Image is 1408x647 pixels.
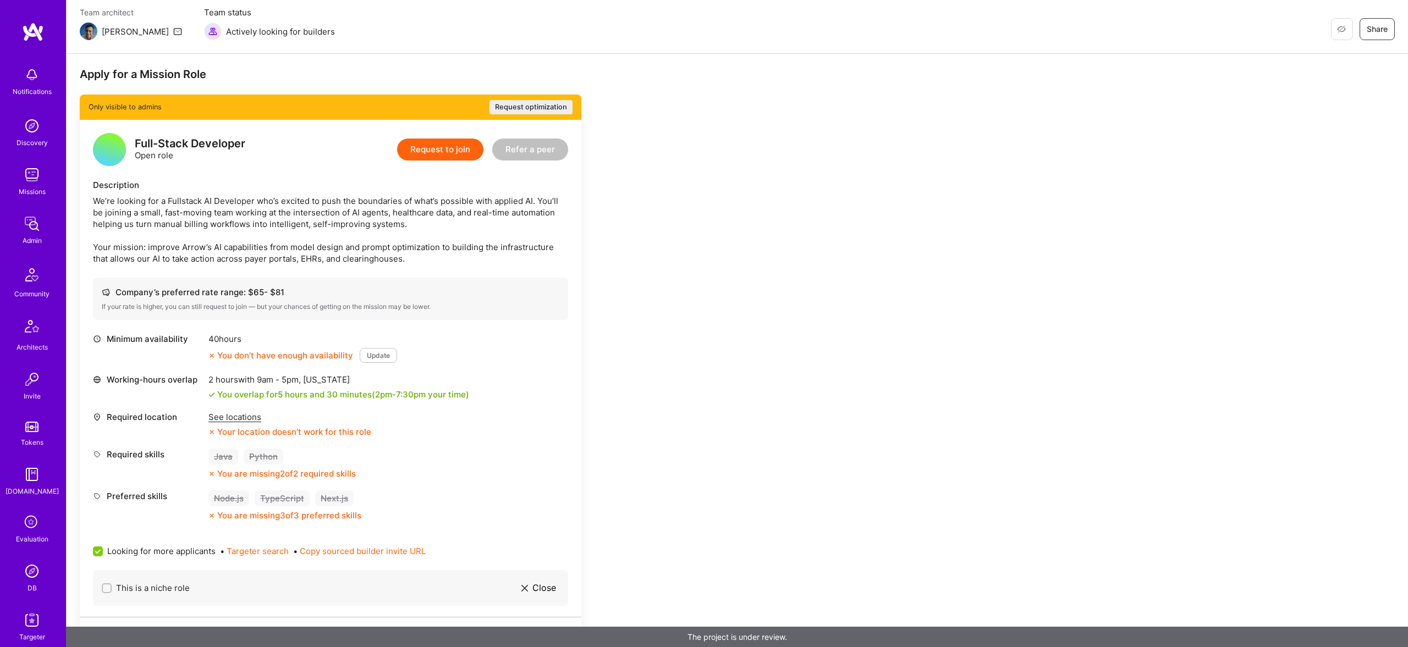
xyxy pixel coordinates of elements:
div: Your location doesn’t work for this role [208,426,371,438]
i: icon Tag [93,492,101,500]
img: Invite [21,368,43,390]
i: icon Mail [173,27,182,36]
img: Architects [19,315,45,341]
div: See locations [208,411,371,423]
img: Actively looking for builders [204,23,222,40]
div: DB [28,582,37,594]
span: Team architect [80,7,182,18]
button: Update [360,348,397,363]
div: Working-hours overlap [93,374,203,385]
div: Community [14,288,50,300]
div: Missions [19,186,46,197]
div: Required location [93,411,203,423]
div: You overlap for 5 hours and 30 minutes ( your time) [217,389,469,400]
span: • [220,545,289,557]
div: We’re looking for a Fullstack AI Developer who’s excited to push the boundaries of what’s possibl... [93,195,568,264]
div: Open role [135,138,245,161]
i: icon Tag [93,450,101,458]
button: Close [518,579,559,597]
div: Preferred skills [93,490,203,502]
div: Java [208,449,238,464]
button: Request to join [397,139,483,161]
i: icon EyeClosed [1337,25,1346,34]
div: Apply for a Mission Role [80,67,581,81]
span: • [293,545,426,557]
div: [PERSON_NAME] [102,26,169,37]
button: Copy sourced builder invite URL [300,545,426,557]
div: Discovery [16,137,48,148]
span: Close [532,582,556,594]
span: 2pm - 7:30pm [375,389,426,400]
div: You are missing 3 of 3 preferred skills [217,510,361,521]
img: discovery [21,115,43,137]
div: Tokens [21,436,43,448]
i: icon Close [521,585,528,591]
i: icon Check [208,391,215,398]
span: Actively looking for builders [226,26,335,37]
div: Notifications [13,86,52,97]
button: Refer a peer [492,139,568,161]
span: 9am - 5pm , [255,374,303,385]
span: This is a niche role [116,582,190,594]
div: TypeScript [255,490,310,506]
div: The project is under review. [66,627,1408,647]
i: icon CloseOrange [208,471,215,477]
i: icon Clock [93,335,101,343]
div: Targeter [19,631,45,643]
img: bell [21,64,43,86]
div: You are missing 2 of 2 required skills [217,468,356,479]
img: logo [22,22,44,42]
img: guide book [21,463,43,485]
div: Required skills [93,449,203,460]
div: Company’s preferred rate range: $ 65 - $ 81 [102,286,559,298]
img: Admin Search [21,560,43,582]
i: icon Cash [102,288,110,296]
span: Team status [204,7,335,18]
img: Team Architect [80,23,97,40]
img: Community [19,262,45,288]
span: Share [1367,24,1388,35]
div: Next.js [315,490,354,506]
div: You don’t have enough availability [208,350,353,361]
i: icon Location [93,413,101,421]
div: Evaluation [16,533,48,545]
button: Request optimization [490,100,573,114]
div: Admin [23,235,42,246]
i: icon SelectionTeam [21,512,42,533]
div: Invite [24,390,41,402]
i: icon CloseOrange [208,429,215,435]
div: 2 hours with [US_STATE] [208,374,469,385]
img: teamwork [21,164,43,186]
img: Skill Targeter [21,609,43,631]
div: Only visible to admins [80,95,581,120]
div: [DOMAIN_NAME] [5,485,59,497]
button: Targeter search [227,545,289,557]
div: 40 hours [208,333,397,345]
div: Architects [16,341,48,353]
i: icon CloseOrange [208,512,215,519]
i: icon World [93,375,101,384]
div: Python [244,449,283,464]
div: Full-Stack Developer [135,138,245,150]
button: Share [1360,18,1395,40]
div: Minimum availability [93,333,203,345]
div: Node.js [208,490,249,506]
img: tokens [25,422,38,432]
div: If your rate is higher, you can still request to join — but your chances of getting on the missio... [102,302,559,311]
span: Looking for more applicants [107,545,216,557]
img: admin teamwork [21,213,43,235]
div: Description [93,179,568,191]
i: icon CloseOrange [208,352,215,359]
